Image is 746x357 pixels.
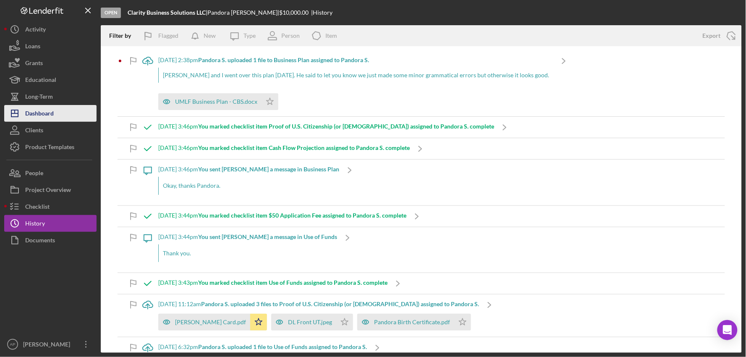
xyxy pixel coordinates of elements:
b: Pandora S. uploaded 1 file to Business Plan assigned to Pandora S. [198,56,369,63]
div: $10,000.00 [279,9,311,16]
button: Grants [4,55,97,71]
a: [DATE] 3:46pmYou marked checklist item Cash Flow Projection assigned to Pandora S. complete [137,138,431,159]
div: Documents [25,232,55,251]
div: Educational [25,71,56,90]
div: | [128,9,207,16]
button: Export [694,27,742,44]
div: [DATE] 11:12am [158,301,479,307]
div: People [25,165,43,184]
button: Loans [4,38,97,55]
text: AP [10,342,16,347]
b: You sent [PERSON_NAME] a message in Use of Funds [198,233,337,240]
b: Pandora S. uploaded 1 file to Use of Funds assigned to Pandora S. [198,343,367,350]
b: Pandora S. uploaded 3 files to Proof of U.S. Citizenship (or [DEMOGRAPHIC_DATA]) assigned to Pand... [201,300,479,307]
div: [DATE] 3:44pm [158,212,406,219]
b: You marked checklist item $50 Application Fee assigned to Pandora S. complete [198,212,406,219]
div: [DATE] 3:46pm [158,144,410,151]
button: Educational [4,71,97,88]
p: Thank you. [163,249,333,258]
b: You marked checklist item Proof of U.S. Citizenship (or [DEMOGRAPHIC_DATA]) assigned to Pandora S... [198,123,494,130]
p: Okay, thanks Pandora. [163,181,335,190]
button: DL Front UT.jpeg [271,314,353,331]
div: Type [243,32,256,39]
div: Filter by [109,32,137,39]
div: Long-Term [25,88,53,107]
button: Dashboard [4,105,97,122]
div: UMLF Business Plan - CBS.docx [175,98,257,105]
a: [DATE] 3:46pmYou sent [PERSON_NAME] a message in Business PlanOkay, thanks Pandora. [137,160,360,205]
div: [PERSON_NAME] and I went over this plan [DATE]. He said to let you know we just made some minor g... [158,68,553,83]
div: History [25,215,45,234]
button: Activity [4,21,97,38]
button: People [4,165,97,181]
b: You sent [PERSON_NAME] a message in Business Plan [198,165,339,173]
div: DL Front UT.jpeg [288,319,332,325]
div: [PERSON_NAME] [21,336,76,355]
button: AP[PERSON_NAME] [4,336,97,353]
button: Flagged [137,27,187,44]
a: [DATE] 3:43pmYou marked checklist item Use of Funds assigned to Pandora S. complete [137,273,408,294]
div: [DATE] 3:46pm [158,123,494,130]
div: Pandora [PERSON_NAME] | [207,9,279,16]
button: Documents [4,232,97,249]
a: [DATE] 11:12amPandora S. uploaded 3 files to Proof of U.S. Citizenship (or [DEMOGRAPHIC_DATA]) as... [137,294,500,337]
a: [DATE] 3:44pmYou sent [PERSON_NAME] a message in Use of FundsThank you. [137,227,358,273]
div: Open Intercom Messenger [717,320,738,340]
button: New [187,27,224,44]
button: Long-Term [4,88,97,105]
div: Flagged [158,27,178,44]
div: Dashboard [25,105,54,124]
div: [DATE] 6:32pm [158,344,367,350]
b: You marked checklist item Use of Funds assigned to Pandora S. complete [198,279,387,286]
button: Checklist [4,198,97,215]
div: Pandora Birth Certificate.pdf [374,319,450,325]
div: Item [325,32,337,39]
a: [DATE] 3:44pmYou marked checklist item $50 Application Fee assigned to Pandora S. complete [137,206,427,227]
div: [PERSON_NAME] Card.pdf [175,319,246,325]
button: Clients [4,122,97,139]
div: Loans [25,38,40,57]
div: Grants [25,55,43,73]
div: [DATE] 3:44pm [158,234,337,240]
div: Person [281,32,300,39]
div: [DATE] 2:38pm [158,57,553,63]
a: [DATE] 3:46pmYou marked checklist item Proof of U.S. Citizenship (or [DEMOGRAPHIC_DATA]) assigned... [137,117,515,138]
div: New [204,27,216,44]
div: Project Overview [25,181,71,200]
div: Clients [25,122,43,141]
div: [DATE] 3:43pm [158,279,387,286]
div: Checklist [25,198,50,217]
b: Clarity Business Solutions LLC [128,9,206,16]
div: Activity [25,21,46,40]
button: Project Overview [4,181,97,198]
b: You marked checklist item Cash Flow Projection assigned to Pandora S. complete [198,144,410,151]
a: [DATE] 2:38pmPandora S. uploaded 1 file to Business Plan assigned to Pandora S.[PERSON_NAME] and ... [137,50,574,116]
div: Open [101,8,121,18]
button: [PERSON_NAME] Card.pdf [158,314,267,331]
button: Product Templates [4,139,97,155]
div: Export [703,27,721,44]
button: Pandora Birth Certificate.pdf [357,314,471,331]
div: [DATE] 3:46pm [158,166,339,173]
button: History [4,215,97,232]
button: UMLF Business Plan - CBS.docx [158,93,278,110]
div: | History [311,9,332,16]
div: Product Templates [25,139,74,157]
